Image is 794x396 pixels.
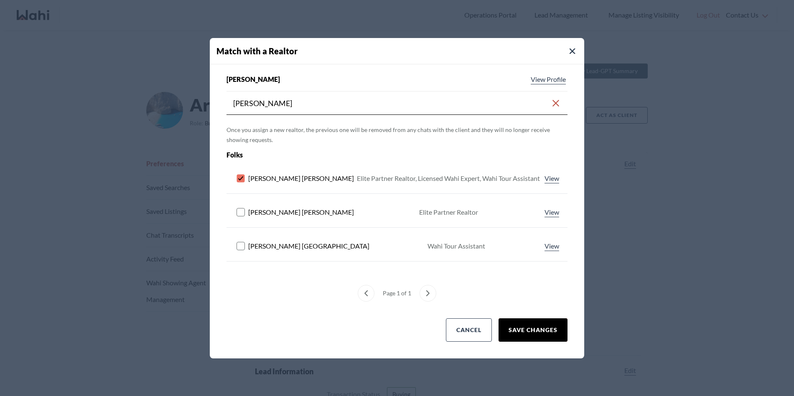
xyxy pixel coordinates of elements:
[419,207,478,217] div: Elite Partner Realtor
[233,96,551,111] input: Search input
[226,285,568,302] nav: Match with an agent menu pagination
[420,285,436,302] button: next page
[428,241,485,251] div: Wahi Tour Assistant
[248,207,354,217] span: [PERSON_NAME] [PERSON_NAME]
[568,46,578,56] button: Close Modal
[216,45,584,57] h4: Match with a Realtor
[248,241,369,251] span: [PERSON_NAME] [GEOGRAPHIC_DATA]
[358,285,374,302] button: previous page
[226,125,568,145] p: Once you assign a new realtor, the previous one will be removed from any chats with the client an...
[357,173,540,183] div: Elite Partner Realtor, Licensed Wahi Expert, Wahi Tour Assistant
[446,318,492,342] button: Cancel
[226,74,280,84] span: [PERSON_NAME]
[543,241,561,251] a: View profile
[226,150,499,160] div: Folks
[248,173,354,183] span: [PERSON_NAME] [PERSON_NAME]
[551,96,561,111] button: Clear search
[499,318,568,342] button: Save Changes
[543,173,561,183] a: View profile
[529,74,568,84] a: View profile
[379,285,415,302] div: Page 1 of 1
[543,207,561,217] a: View profile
